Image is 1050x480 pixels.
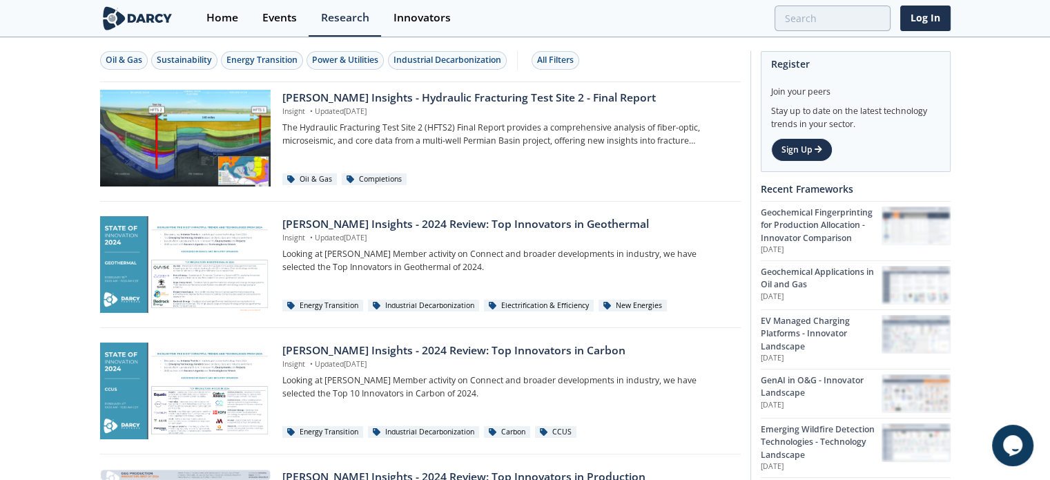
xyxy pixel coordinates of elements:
div: New Energies [599,300,667,312]
button: Power & Utilities [307,51,384,70]
button: Industrial Decarbonization [388,51,507,70]
div: Completions [342,173,407,186]
img: logo-wide.svg [100,6,175,30]
div: Research [321,12,369,23]
p: [DATE] [761,400,882,411]
p: Looking at [PERSON_NAME] Member activity on Connect and broader developments in industry, we have... [282,374,730,400]
div: Geochemical Fingerprinting for Production Allocation - Innovator Comparison [761,207,882,244]
div: Register [771,52,940,76]
div: All Filters [537,54,574,66]
div: Industrial Decarbonization [393,54,501,66]
div: EV Managed Charging Platforms - Innovator Landscape [761,315,882,353]
div: Oil & Gas [106,54,142,66]
a: EV Managed Charging Platforms - Innovator Landscape [DATE] EV Managed Charging Platforms - Innova... [761,309,951,369]
p: [DATE] [761,291,882,303]
button: Oil & Gas [100,51,148,70]
div: [PERSON_NAME] Insights - 2024 Review: Top Innovators in Geothermal [282,216,730,233]
p: [DATE] [761,244,882,256]
div: [PERSON_NAME] Insights - Hydraulic Fracturing Test Site 2 - Final Report [282,90,730,106]
div: Energy Transition [226,54,298,66]
p: [DATE] [761,461,882,472]
div: Emerging Wildfire Detection Technologies - Technology Landscape [761,423,882,461]
div: GenAI in O&G - Innovator Landscape [761,374,882,400]
a: Emerging Wildfire Detection Technologies - Technology Landscape [DATE] Emerging Wildfire Detectio... [761,418,951,477]
p: Insight Updated [DATE] [282,233,730,244]
a: Sign Up [771,138,833,162]
p: Looking at [PERSON_NAME] Member activity on Connect and broader developments in industry, we have... [282,248,730,273]
div: Join your peers [771,76,940,98]
a: Geochemical Fingerprinting for Production Allocation - Innovator Comparison [DATE] Geochemical Fi... [761,201,951,260]
button: All Filters [532,51,579,70]
button: Energy Transition [221,51,303,70]
a: GenAI in O&G - Innovator Landscape [DATE] GenAI in O&G - Innovator Landscape preview [761,369,951,418]
p: The Hydraulic Fracturing Test Site 2 (HFTS2) Final Report provides a comprehensive analysis of fi... [282,122,730,147]
div: Energy Transition [282,426,363,439]
iframe: chat widget [992,425,1036,466]
span: • [307,233,315,242]
a: Darcy Insights - Hydraulic Fracturing Test Site 2 - Final Report preview [PERSON_NAME] Insights -... [100,90,741,186]
div: [PERSON_NAME] Insights - 2024 Review: Top Innovators in Carbon [282,343,730,359]
a: Log In [900,6,951,31]
div: Industrial Decarbonization [368,426,479,439]
span: • [307,359,315,369]
p: Insight Updated [DATE] [282,106,730,117]
button: Sustainability [151,51,217,70]
a: Darcy Insights - 2024 Review: Top Innovators in Carbon preview [PERSON_NAME] Insights - 2024 Revi... [100,343,741,439]
p: [DATE] [761,353,882,364]
div: Carbon [484,426,530,439]
div: Stay up to date on the latest technology trends in your sector. [771,98,940,131]
div: Power & Utilities [312,54,378,66]
div: Home [206,12,238,23]
a: Geochemical Applications in Oil and Gas [DATE] Geochemical Applications in Oil and Gas preview [761,260,951,309]
div: Innovators [393,12,451,23]
div: Recent Frameworks [761,177,951,201]
div: Electrification & Efficiency [484,300,594,312]
div: Sustainability [157,54,212,66]
div: Energy Transition [282,300,363,312]
div: Oil & Gas [282,173,337,186]
span: • [307,106,315,116]
p: Insight Updated [DATE] [282,359,730,370]
input: Advanced Search [775,6,891,31]
div: CCUS [535,426,576,439]
div: Events [262,12,297,23]
a: Darcy Insights - 2024 Review: Top Innovators in Geothermal preview [PERSON_NAME] Insights - 2024 ... [100,216,741,313]
div: Industrial Decarbonization [368,300,479,312]
div: Geochemical Applications in Oil and Gas [761,266,882,291]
